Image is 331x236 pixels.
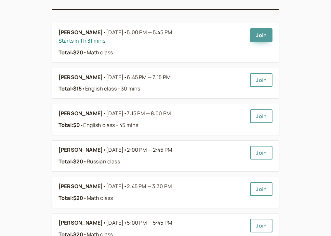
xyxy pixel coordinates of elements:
[103,28,106,37] span: •
[59,146,103,154] b: [PERSON_NAME]
[103,146,106,154] span: •
[106,73,170,82] span: [DATE]
[124,183,127,190] span: •
[106,109,171,118] span: [DATE]
[59,194,83,201] strong: Total: $20
[83,194,113,201] span: Math class
[106,28,172,37] span: [DATE]
[103,182,106,191] span: •
[59,73,245,93] a: [PERSON_NAME]•[DATE]•6:45 PM — 7:15 PMTotal:$15•English class - 30 mins
[59,219,103,227] b: [PERSON_NAME]
[80,121,83,129] span: •
[59,182,103,191] b: [PERSON_NAME]
[250,73,272,87] a: Join
[59,28,245,57] a: [PERSON_NAME]•[DATE]•5:00 PM — 5:45 PMStarts in 1 h 31 minsTotal:$20•Math class
[59,28,103,37] b: [PERSON_NAME]
[103,219,106,227] span: •
[124,74,127,81] span: •
[106,219,172,227] span: [DATE]
[59,109,103,118] b: [PERSON_NAME]
[83,49,86,56] span: •
[82,85,140,92] span: English class - 30 mins
[59,49,83,56] strong: Total: $20
[59,121,80,129] strong: Total: $0
[59,85,82,92] strong: Total: $15
[83,194,86,201] span: •
[124,219,127,226] span: •
[82,85,85,92] span: •
[59,158,83,165] strong: Total: $20
[127,219,172,226] span: 5:00 PM — 5:45 PM
[250,219,272,232] a: Join
[59,37,245,45] div: Starts in 1 h 31 mins
[83,158,86,165] span: •
[250,109,272,123] a: Join
[83,49,113,56] span: Math class
[127,146,172,153] span: 2:00 PM — 2:45 PM
[83,158,120,165] span: Russian class
[59,73,103,82] b: [PERSON_NAME]
[59,146,245,166] a: [PERSON_NAME]•[DATE]•2:00 PM — 2:45 PMTotal:$20•Russian class
[106,182,172,191] span: [DATE]
[127,29,172,36] span: 5:00 PM — 5:45 PM
[103,73,106,82] span: •
[106,146,172,154] span: [DATE]
[127,183,172,190] span: 2:45 PM — 3:30 PM
[80,121,138,129] span: English class - 45 mins
[124,29,127,36] span: •
[250,146,272,160] a: Join
[250,182,272,196] a: Join
[124,110,127,117] span: •
[59,182,245,202] a: [PERSON_NAME]•[DATE]•2:45 PM — 3:30 PMTotal:$20•Math class
[250,28,272,42] a: Join
[127,110,171,117] span: 7:15 PM — 8:00 PM
[124,146,127,153] span: •
[127,74,170,81] span: 6:45 PM — 7:15 PM
[103,109,106,118] span: •
[298,205,331,236] iframe: Chat Widget
[59,109,245,130] a: [PERSON_NAME]•[DATE]•7:15 PM — 8:00 PMTotal:$0•English class - 45 mins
